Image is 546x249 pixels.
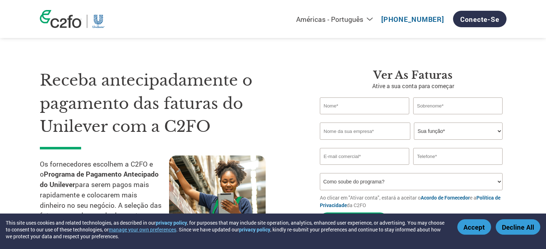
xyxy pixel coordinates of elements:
div: Invalid last name or last name is too long [413,115,503,120]
button: Accept [457,219,491,235]
strong: Programa de Pagamento Antecipado do Unilever [40,169,159,189]
h1: Receba antecipadamente o pagamento das faturas do Unilever com a C2FO [40,69,298,138]
div: This site uses cookies and related technologies, as described in our , for purposes that may incl... [6,219,447,240]
select: Title/Role [414,123,503,140]
input: Telefone* [413,148,503,165]
a: Política de Privacidade [320,194,500,209]
input: Nome* [320,97,410,114]
div: Invalid first name or first name is too long [320,115,410,120]
p: Ative a sua conta para começar [320,82,507,90]
div: Invalid company name or company name is too long [320,140,503,145]
p: Ao clicar em "Ativar conta", estará a aceitar o e a da C2FO [320,194,507,209]
input: Sobrenome* [413,97,503,114]
p: Os fornecedores escolhem a C2FO e o para serem pagos mais rapidamente e colocarem mais dinheiro n... [40,159,169,231]
img: supply chain worker [169,155,266,226]
input: Nome da sua empresa* [320,123,410,140]
button: Decline All [496,219,540,235]
h3: Ver as faturas [320,69,507,82]
button: Ativar conta [320,212,387,227]
input: Invalid Email format [320,148,410,165]
a: Acordo de Fornecedor [421,194,470,201]
a: Conecte-se [453,11,507,27]
div: Inavlid Phone Number [413,166,503,170]
a: [PHONE_NUMBER] [381,15,444,24]
a: privacy policy [156,219,187,226]
button: manage your own preferences [109,226,176,233]
img: c2fo logo [40,10,81,28]
a: privacy policy [239,226,270,233]
div: Inavlid Email Address [320,166,410,170]
img: Unilever [93,15,105,28]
